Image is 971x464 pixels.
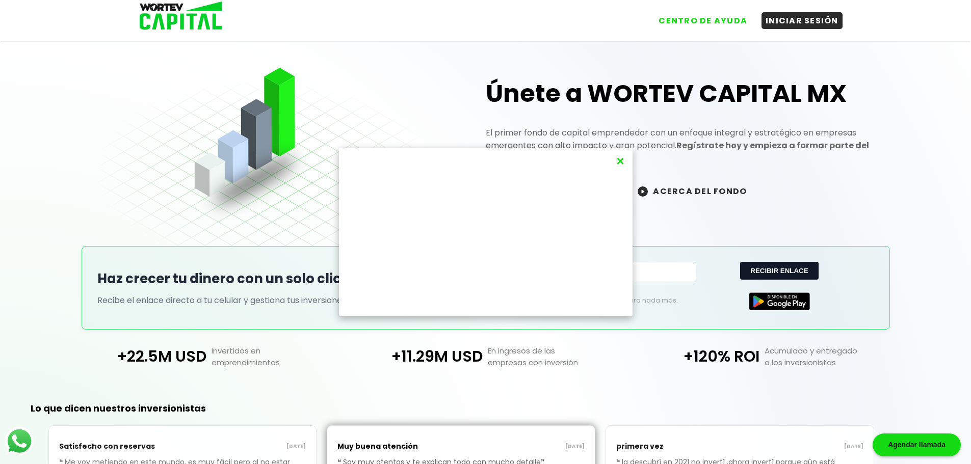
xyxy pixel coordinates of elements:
button: × [613,153,627,170]
a: CENTRO DE AYUDA [644,5,751,29]
img: logos_whatsapp-icon.242b2217.svg [5,427,34,455]
a: INICIAR SESIÓN [751,5,843,29]
button: CENTRO DE AYUDA [654,12,751,29]
button: INICIAR SESIÓN [762,12,843,29]
iframe: YouTube video player [343,152,628,312]
div: Agendar llamada [873,433,961,456]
